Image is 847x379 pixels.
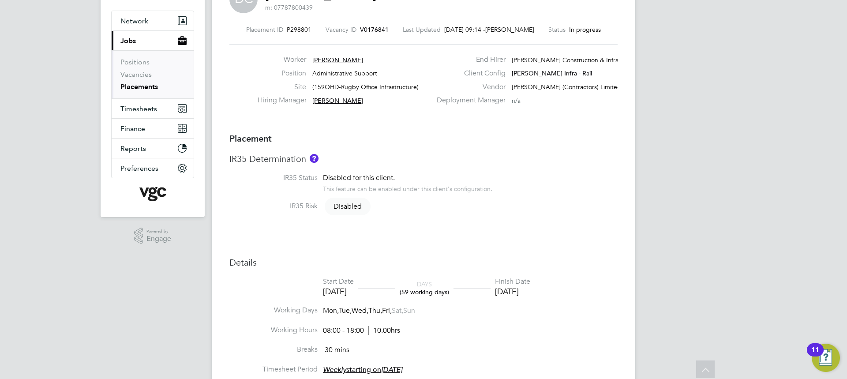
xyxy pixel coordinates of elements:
div: This feature can be enabled under this client's configuration. [323,183,492,193]
span: n/a [512,97,521,105]
em: [DATE] [381,365,402,374]
span: [PERSON_NAME] (Contractors) Limited [512,83,621,91]
button: About IR35 [310,154,319,163]
span: Mon, [323,306,339,315]
label: Status [548,26,566,34]
span: Administrative Support [312,69,377,77]
a: Vacancies [120,70,152,79]
a: Positions [120,58,150,66]
span: Reports [120,144,146,153]
b: Placement [229,133,272,144]
span: 30 mins [325,345,349,354]
label: Vendor [431,83,506,92]
div: DAYS [395,280,453,296]
img: vgcgroup-logo-retina.png [139,187,166,201]
label: Position [258,69,306,78]
span: Preferences [120,164,158,173]
div: [DATE] [323,286,354,296]
label: Placement ID [246,26,283,34]
span: Fri, [382,306,392,315]
label: Worker [258,55,306,64]
label: Hiring Manager [258,96,306,105]
span: m: 07787800439 [265,4,313,11]
span: 10.00hrs [368,326,400,335]
span: Disabled [325,198,371,215]
label: Timesheet Period [229,365,318,374]
span: starting on [323,365,402,374]
span: Network [120,17,148,25]
span: Thu, [368,306,382,315]
span: Finance [120,124,145,133]
label: IR35 Risk [229,202,318,211]
div: Jobs [112,50,194,98]
span: Timesheets [120,105,157,113]
label: Working Days [229,306,318,315]
div: Finish Date [495,277,530,286]
div: Start Date [323,277,354,286]
a: Placements [120,83,158,91]
div: 08:00 - 18:00 [323,326,400,335]
span: Disabled for this client. [323,173,395,182]
span: Jobs [120,37,136,45]
span: V0176841 [360,26,389,34]
label: Site [258,83,306,92]
span: In progress [569,26,601,34]
label: Working Hours [229,326,318,335]
label: Deployment Manager [431,96,506,105]
a: Go to home page [111,187,194,201]
span: Wed, [352,306,368,315]
span: P298801 [287,26,311,34]
span: Sat, [392,306,403,315]
button: Reports [112,139,194,158]
button: Jobs [112,31,194,50]
button: Open Resource Center, 11 new notifications [812,344,840,372]
span: Sun [403,306,415,315]
label: End Hirer [431,55,506,64]
h3: IR35 Determination [229,153,618,165]
span: (159OHD-Rugby Office Infrastructure) [312,83,419,91]
label: Last Updated [403,26,441,34]
label: Breaks [229,345,318,354]
button: Timesheets [112,99,194,118]
button: Network [112,11,194,30]
em: Weekly [323,365,346,374]
span: [PERSON_NAME] Infra - Rail [512,69,592,77]
span: Engage [146,235,171,243]
span: [PERSON_NAME] Construction & Infrast… [512,56,630,64]
span: [PERSON_NAME] [312,97,363,105]
div: [DATE] [495,286,530,296]
label: Client Config [431,69,506,78]
span: Powered by [146,228,171,235]
span: [DATE] 09:14 - [444,26,485,34]
span: (59 working days) [400,288,449,296]
button: Finance [112,119,194,138]
label: Vacancy ID [326,26,356,34]
span: [PERSON_NAME] [312,56,363,64]
div: 11 [811,350,819,361]
label: IR35 Status [229,173,318,183]
button: Preferences [112,158,194,178]
span: [PERSON_NAME] [485,26,534,34]
a: Powered byEngage [134,228,172,244]
h3: Details [229,257,618,268]
span: Tue, [339,306,352,315]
